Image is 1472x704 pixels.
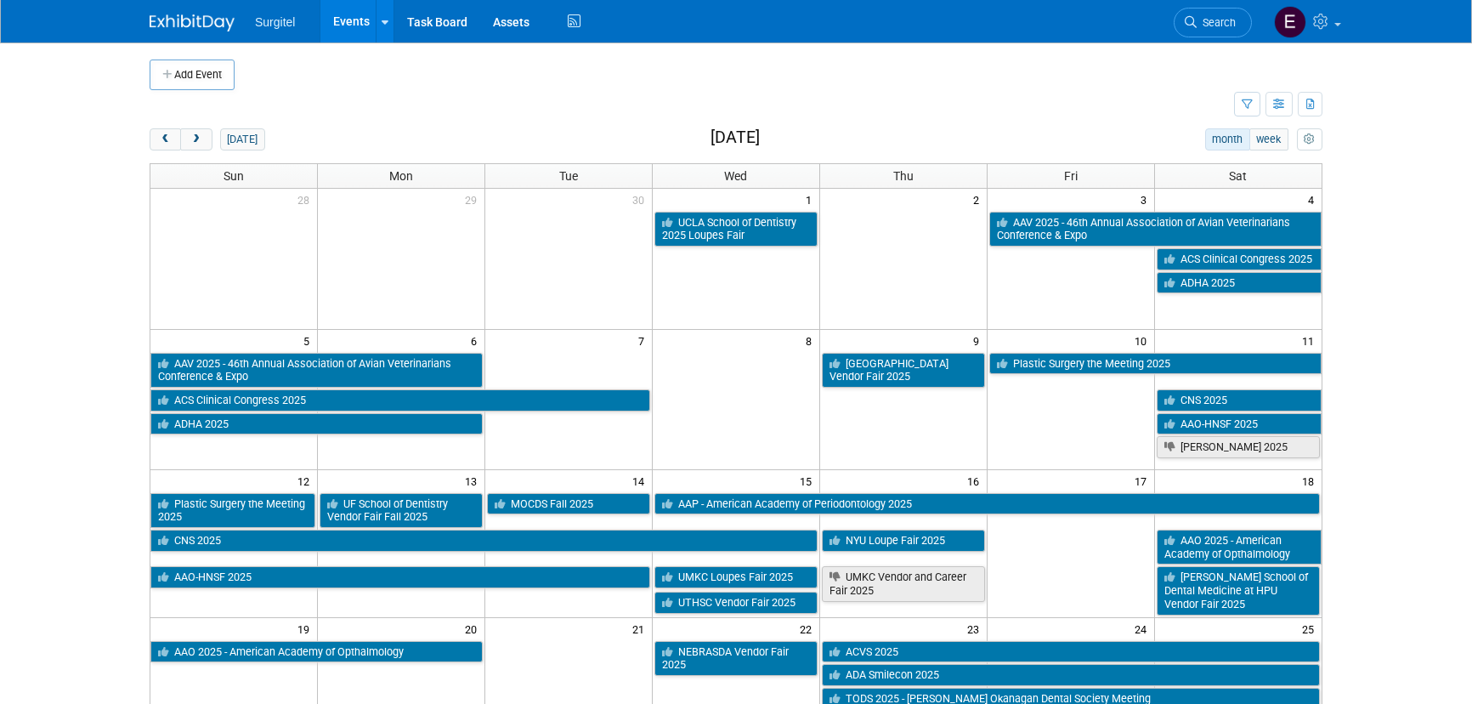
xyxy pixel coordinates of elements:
[150,60,235,90] button: Add Event
[296,470,317,491] span: 12
[654,641,818,676] a: NEBRASDA Vendor Fair 2025
[559,169,578,183] span: Tue
[822,353,985,388] a: [GEOGRAPHIC_DATA] Vendor Fair 2025
[1157,436,1320,458] a: [PERSON_NAME] 2025
[724,169,747,183] span: Wed
[1139,189,1154,210] span: 3
[631,470,652,491] span: 14
[798,618,819,639] span: 22
[150,413,483,435] a: ADHA 2025
[150,389,650,412] a: ACS Clinical Congress 2025
[1133,470,1154,491] span: 17
[971,189,987,210] span: 2
[654,592,818,614] a: UTHSC Vendor Fair 2025
[1133,330,1154,351] span: 10
[1157,248,1322,270] a: ACS Clinical Congress 2025
[804,189,819,210] span: 1
[711,128,760,147] h2: [DATE]
[989,353,1322,375] a: Plastic Surgery the Meeting 2025
[1300,470,1322,491] span: 18
[893,169,914,183] span: Thu
[1157,389,1322,412] a: CNS 2025
[320,493,483,528] a: UF School of Dentistry Vendor Fair Fall 2025
[631,618,652,639] span: 21
[965,618,987,639] span: 23
[1249,128,1288,150] button: week
[1064,169,1078,183] span: Fri
[463,470,484,491] span: 13
[150,353,483,388] a: AAV 2025 - 46th Annual Association of Avian Veterinarians Conference & Expo
[487,493,650,515] a: MOCDS Fall 2025
[180,128,212,150] button: next
[463,189,484,210] span: 29
[150,493,315,528] a: Plastic Surgery the Meeting 2025
[1300,330,1322,351] span: 11
[389,169,413,183] span: Mon
[150,14,235,31] img: ExhibitDay
[822,566,985,601] a: UMKC Vendor and Career Fair 2025
[296,618,317,639] span: 19
[1133,618,1154,639] span: 24
[822,664,1320,686] a: ADA Smilecon 2025
[1304,134,1315,145] i: Personalize Calendar
[1229,169,1247,183] span: Sat
[1300,618,1322,639] span: 25
[1157,566,1320,615] a: [PERSON_NAME] School of Dental Medicine at HPU Vendor Fair 2025
[798,470,819,491] span: 15
[631,189,652,210] span: 30
[654,566,818,588] a: UMKC Loupes Fair 2025
[971,330,987,351] span: 9
[296,189,317,210] span: 28
[1157,272,1322,294] a: ADHA 2025
[654,212,818,247] a: UCLA School of Dentistry 2025 Loupes Fair
[255,15,295,29] span: Surgitel
[637,330,652,351] span: 7
[822,641,1320,663] a: ACVS 2025
[804,330,819,351] span: 8
[1306,189,1322,210] span: 4
[965,470,987,491] span: 16
[150,641,483,663] a: AAO 2025 - American Academy of Opthalmology
[654,493,1320,515] a: AAP - American Academy of Periodontology 2025
[1157,530,1322,565] a: AAO 2025 - American Academy of Opthalmology
[822,530,985,552] a: NYU Loupe Fair 2025
[463,618,484,639] span: 20
[1174,8,1252,37] a: Search
[1157,413,1322,435] a: AAO-HNSF 2025
[1274,6,1306,38] img: Event Coordinator
[220,128,265,150] button: [DATE]
[150,530,818,552] a: CNS 2025
[224,169,244,183] span: Sun
[989,212,1322,247] a: AAV 2025 - 46th Annual Association of Avian Veterinarians Conference & Expo
[1297,128,1322,150] button: myCustomButton
[150,128,181,150] button: prev
[1197,16,1236,29] span: Search
[1205,128,1250,150] button: month
[150,566,650,588] a: AAO-HNSF 2025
